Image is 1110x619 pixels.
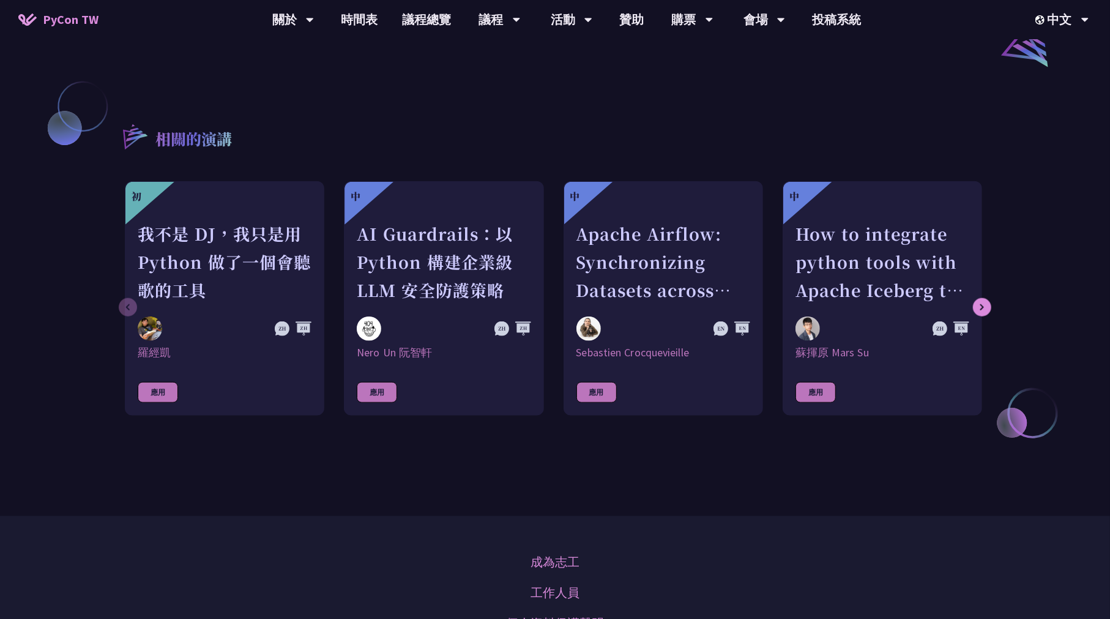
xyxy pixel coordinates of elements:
[138,220,311,304] div: 我不是 DJ，我只是用 Python 做了一個會聽歌的工具
[357,382,397,403] div: 應用
[6,4,111,35] a: PyCon TW
[795,345,969,360] div: 蘇揮原 Mars Su
[783,181,982,416] a: 中 How to integrate python tools with Apache Iceberg to build ETLT pipeline on Shift-Left Architec...
[357,220,531,304] div: AI Guardrails：以 Python 構建企業級 LLM 安全防護策略
[1035,15,1048,24] img: Locale Icon
[357,345,531,360] div: Nero Un 阮智軒
[576,317,601,341] img: Sebastien Crocquevieille
[795,317,820,341] img: 蘇揮原 Mars Su
[344,181,543,416] a: 中 AI Guardrails：以 Python 構建企業級 LLM 安全防護策略 Nero Un 阮智軒 Nero Un 阮智軒 應用
[138,345,311,360] div: 羅經凱
[43,10,99,29] span: PyCon TW
[576,345,750,360] div: Sebastien Crocquevieille
[795,220,969,304] div: How to integrate python tools with Apache Iceberg to build ETLT pipeline on Shift-Left Architecture
[155,128,232,152] p: 相關的演講
[570,189,580,204] div: 中
[132,189,141,204] div: 初
[531,553,579,571] a: 成為志工
[125,181,324,416] a: 初 我不是 DJ，我只是用 Python 做了一個會聽歌的工具 羅經凱 羅經凱 應用
[138,317,162,341] img: 羅經凱
[105,107,164,166] img: r3.8d01567.svg
[795,382,836,403] div: 應用
[18,13,37,26] img: Home icon of PyCon TW 2025
[789,189,799,204] div: 中
[576,220,750,304] div: Apache Airflow: Synchronizing Datasets across Multiple instances
[576,382,617,403] div: 應用
[564,181,763,416] a: 中 Apache Airflow: Synchronizing Datasets across Multiple instances Sebastien Crocquevieille Sebas...
[351,189,360,204] div: 中
[138,382,178,403] div: 應用
[531,583,579,602] a: 工作人員
[357,317,381,341] img: Nero Un 阮智軒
